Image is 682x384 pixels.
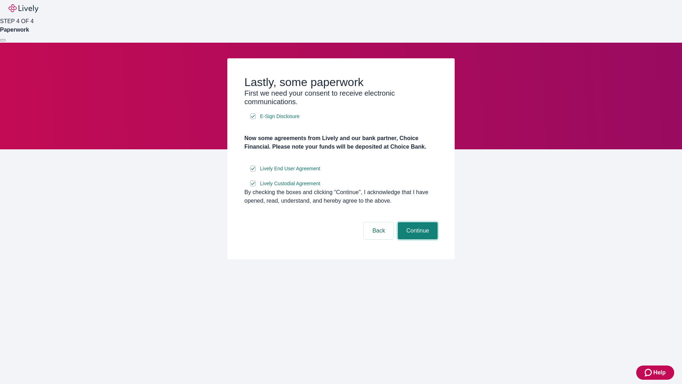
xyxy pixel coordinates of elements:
div: By checking the boxes and clicking “Continue", I acknowledge that I have opened, read, understand... [244,188,438,205]
button: Back [364,222,394,239]
button: Zendesk support iconHelp [636,366,674,380]
svg: Zendesk support icon [645,368,653,377]
a: e-sign disclosure document [259,112,301,121]
span: Lively End User Agreement [260,165,320,172]
a: e-sign disclosure document [259,164,322,173]
a: e-sign disclosure document [259,179,322,188]
img: Lively [9,4,38,13]
h4: Now some agreements from Lively and our bank partner, Choice Financial. Please note your funds wi... [244,134,438,151]
button: Continue [398,222,438,239]
h3: First we need your consent to receive electronic communications. [244,89,438,106]
span: Help [653,368,666,377]
span: Lively Custodial Agreement [260,180,320,187]
span: E-Sign Disclosure [260,113,299,120]
h2: Lastly, some paperwork [244,75,438,89]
